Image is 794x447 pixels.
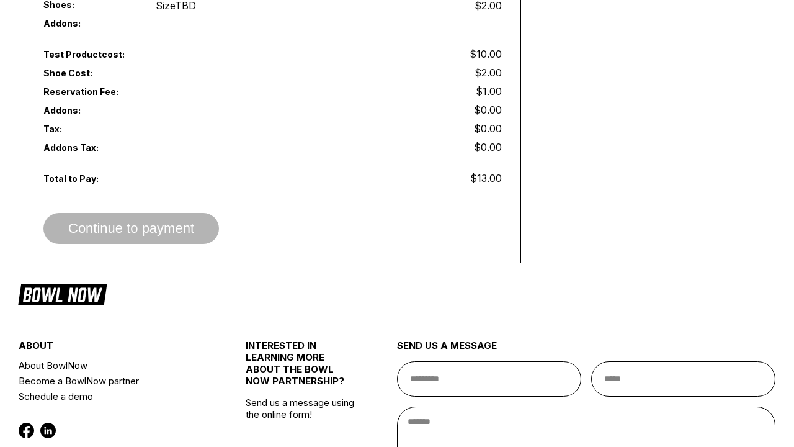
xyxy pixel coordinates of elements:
div: INTERESTED IN LEARNING MORE ABOUT THE BOWL NOW PARTNERSHIP? [246,340,359,397]
span: $0.00 [474,104,502,116]
span: $2.00 [475,66,502,79]
span: Addons: [43,105,135,115]
span: Shoe Cost: [43,68,135,78]
span: $13.00 [470,172,502,184]
span: Addons Tax: [43,142,135,153]
span: Reservation Fee: [43,86,273,97]
a: Schedule a demo [19,389,208,404]
span: Addons: [43,18,135,29]
span: Tax: [43,124,135,134]
span: $10.00 [470,48,502,60]
span: Test Product cost: [43,49,273,60]
span: Total to Pay: [43,173,135,184]
span: $0.00 [474,141,502,153]
span: $0.00 [474,122,502,135]
div: about [19,340,208,358]
a: Become a BowlNow partner [19,373,208,389]
a: About BowlNow [19,358,208,373]
span: $1.00 [476,85,502,97]
div: send us a message [397,340,775,361]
